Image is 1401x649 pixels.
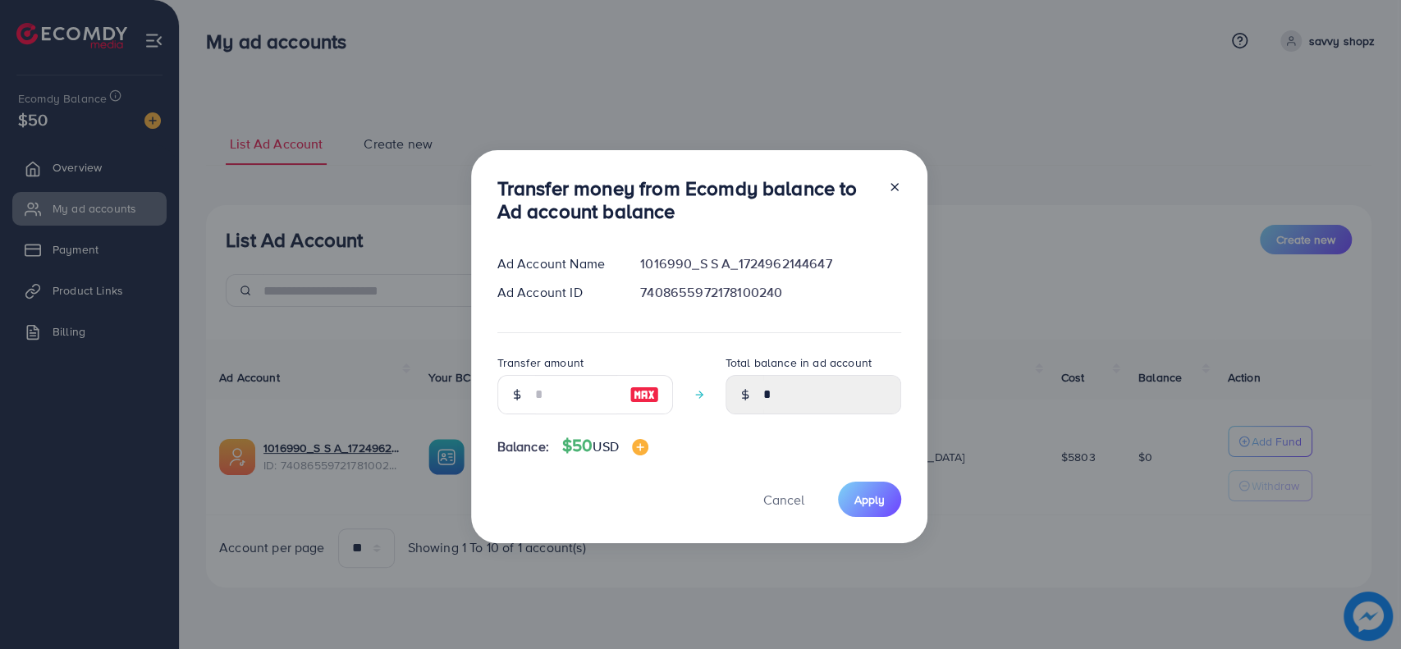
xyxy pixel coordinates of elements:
[497,437,549,456] span: Balance:
[484,254,628,273] div: Ad Account Name
[484,283,628,302] div: Ad Account ID
[593,437,618,455] span: USD
[726,354,872,371] label: Total balance in ad account
[497,354,584,371] label: Transfer amount
[627,254,913,273] div: 1016990_S S A_1724962144647
[632,439,648,455] img: image
[627,283,913,302] div: 7408655972178100240
[854,491,885,508] span: Apply
[562,436,648,456] h4: $50
[630,385,659,404] img: image
[743,482,825,517] button: Cancel
[763,491,804,509] span: Cancel
[497,176,875,224] h3: Transfer money from Ecomdy balance to Ad account balance
[838,482,901,517] button: Apply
